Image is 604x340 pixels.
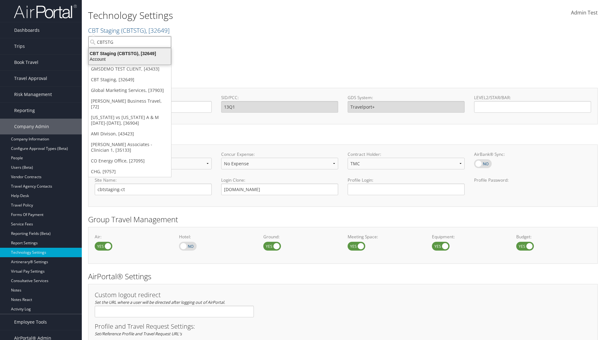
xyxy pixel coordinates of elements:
[95,234,170,240] label: Air:
[14,87,52,102] span: Risk Management
[348,234,422,240] label: Meeting Space:
[85,51,175,56] div: CBT Staging (CBTSTG), [32649]
[348,184,465,195] input: Profile Login:
[14,38,25,54] span: Trips
[121,26,146,35] span: ( CBTSTG )
[88,36,171,48] input: Search Accounts
[474,177,591,195] label: Profile Password:
[432,234,507,240] label: Equipment:
[88,166,171,177] a: CHG, [9757]
[88,132,598,142] h2: Online Booking Tool
[146,26,170,35] span: , [ 32649 ]
[88,85,171,96] a: Global Marketing Services, [37903]
[88,128,171,139] a: AMI Divison, [43423]
[348,151,465,157] label: Contract Holder:
[179,234,254,240] label: Hotel:
[88,26,170,35] a: CBT Staging
[571,9,598,16] span: Admin Test
[516,234,591,240] label: Budget:
[88,74,171,85] a: CBT Staging, [32649]
[88,139,171,156] a: [PERSON_NAME] Associates - Clinician 1, [35133]
[95,292,254,298] h3: Custom logout redirect
[88,112,171,128] a: [US_STATE] vs [US_STATE] A & M [DATE]-[DATE], [36904]
[88,64,171,74] a: GMSDEMO TEST CLIENT, [43433]
[85,56,175,62] div: Account
[14,119,49,134] span: Company Admin
[14,103,35,118] span: Reporting
[14,22,40,38] span: Dashboards
[474,94,591,101] label: LEVEL2/STAR/BAR:
[14,54,38,70] span: Book Travel
[14,71,47,86] span: Travel Approval
[95,177,212,183] label: Site Name:
[14,314,47,330] span: Employee Tools
[348,94,465,101] label: GDS System:
[221,177,338,183] label: Login Clone:
[263,234,338,240] label: Ground:
[88,156,171,166] a: CO Energy Office, [27095]
[88,9,428,22] h1: Technology Settings
[348,177,465,195] label: Profile Login:
[474,151,591,157] label: AirBank® Sync:
[95,323,591,330] h3: Profile and Travel Request Settings:
[221,151,338,157] label: Concur Expense:
[14,4,77,19] img: airportal-logo.png
[88,271,598,282] h2: AirPortal® Settings
[474,159,492,168] label: AirBank® Sync
[88,96,171,112] a: [PERSON_NAME] Business Travel, [72]
[95,331,182,337] em: Set/Reference Profile and Travel Request URL's
[88,75,593,86] h2: GDS
[95,299,225,305] em: Set the URL where a user will be directed after logging out of AirPortal.
[571,3,598,23] a: Admin Test
[88,214,598,225] h2: Group Travel Management
[221,94,338,101] label: SID/PCC:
